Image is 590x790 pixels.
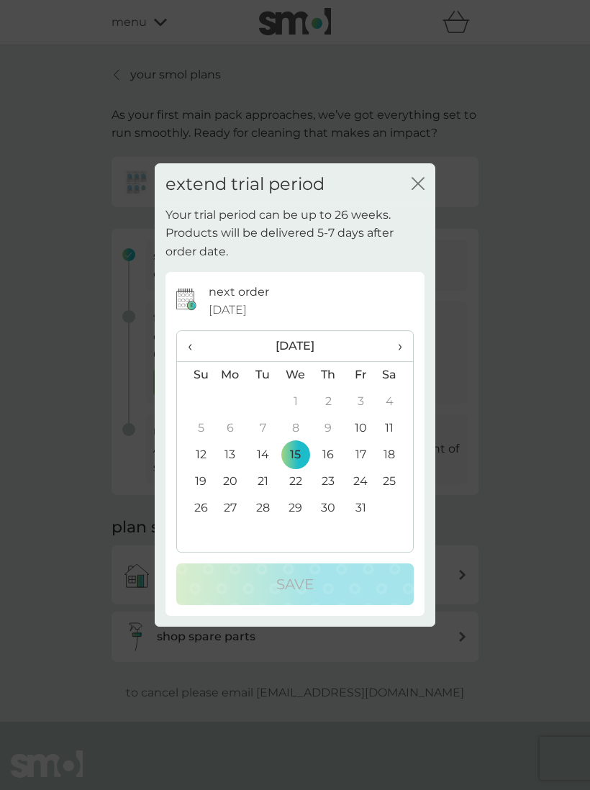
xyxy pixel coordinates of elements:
th: Su [177,361,214,389]
td: 14 [247,442,279,468]
td: 31 [345,495,377,522]
td: 29 [279,495,312,522]
td: 28 [247,495,279,522]
span: › [388,331,402,361]
td: 15 [279,442,312,468]
td: 9 [312,415,345,442]
td: 4 [377,389,413,415]
td: 19 [177,468,214,495]
td: 3 [345,389,377,415]
td: 7 [247,415,279,442]
th: Tu [247,361,279,389]
td: 20 [214,468,247,495]
th: Sa [377,361,413,389]
th: Mo [214,361,247,389]
p: next order [209,283,269,301]
td: 2 [312,389,345,415]
td: 10 [345,415,377,442]
td: 16 [312,442,345,468]
td: 6 [214,415,247,442]
span: ‹ [188,331,203,361]
td: 12 [177,442,214,468]
h2: extend trial period [165,174,324,195]
td: 18 [377,442,413,468]
td: 5 [177,415,214,442]
td: 22 [279,468,312,495]
p: Save [276,573,314,596]
th: [DATE] [214,331,377,362]
th: Fr [345,361,377,389]
td: 17 [345,442,377,468]
td: 24 [345,468,377,495]
td: 21 [247,468,279,495]
td: 26 [177,495,214,522]
th: Th [312,361,345,389]
button: close [412,177,425,192]
td: 13 [214,442,247,468]
td: 8 [279,415,312,442]
td: 23 [312,468,345,495]
td: 30 [312,495,345,522]
td: 1 [279,389,312,415]
td: 25 [377,468,413,495]
th: We [279,361,312,389]
button: Save [176,563,414,605]
p: Your trial period can be up to 26 weeks. Products will be delivered 5-7 days after order date. [165,206,425,261]
td: 11 [377,415,413,442]
td: 27 [214,495,247,522]
span: [DATE] [209,301,247,319]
